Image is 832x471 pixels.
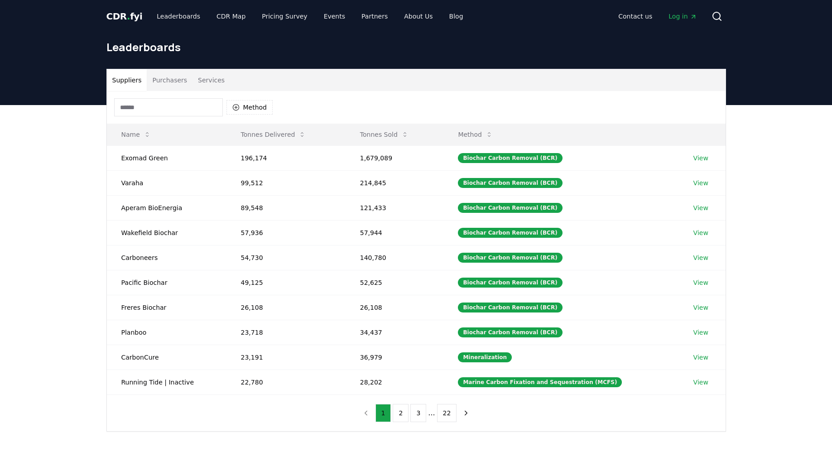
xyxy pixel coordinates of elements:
td: 214,845 [346,170,444,195]
a: CDR Map [209,8,253,24]
td: Planboo [107,320,226,345]
td: 57,944 [346,220,444,245]
a: Leaderboards [149,8,207,24]
div: Biochar Carbon Removal (BCR) [458,327,562,337]
td: Running Tide | Inactive [107,370,226,394]
h1: Leaderboards [106,40,726,54]
div: Biochar Carbon Removal (BCR) [458,303,562,312]
div: Biochar Carbon Removal (BCR) [458,278,562,288]
a: View [693,178,708,187]
td: 121,433 [346,195,444,220]
td: 23,718 [226,320,346,345]
td: Wakefield Biochar [107,220,226,245]
td: 89,548 [226,195,346,220]
li: ... [428,408,435,418]
a: View [693,303,708,312]
a: View [693,253,708,262]
nav: Main [149,8,470,24]
td: 54,730 [226,245,346,270]
td: Freres Biochar [107,295,226,320]
div: Biochar Carbon Removal (BCR) [458,228,562,238]
td: Pacific Biochar [107,270,226,295]
a: Log in [661,8,704,24]
div: Biochar Carbon Removal (BCR) [458,153,562,163]
a: View [693,353,708,362]
a: View [693,278,708,287]
div: Biochar Carbon Removal (BCR) [458,203,562,213]
button: 3 [410,404,426,422]
td: 52,625 [346,270,444,295]
button: Services [192,69,230,91]
a: Contact us [611,8,659,24]
td: Varaha [107,170,226,195]
td: CarbonCure [107,345,226,370]
td: 26,108 [226,295,346,320]
button: Method [226,100,273,115]
button: Purchasers [147,69,192,91]
a: About Us [397,8,440,24]
td: Exomad Green [107,145,226,170]
td: 22,780 [226,370,346,394]
td: 34,437 [346,320,444,345]
a: View [693,203,708,212]
td: 57,936 [226,220,346,245]
button: 22 [437,404,457,422]
nav: Main [611,8,704,24]
button: Suppliers [107,69,147,91]
button: 2 [393,404,409,422]
button: Tonnes Delivered [234,125,313,144]
div: Mineralization [458,352,512,362]
td: 28,202 [346,370,444,394]
td: 36,979 [346,345,444,370]
td: 1,679,089 [346,145,444,170]
td: 26,108 [346,295,444,320]
a: CDR.fyi [106,10,143,23]
a: View [693,378,708,387]
td: 49,125 [226,270,346,295]
a: Events [317,8,352,24]
a: Partners [354,8,395,24]
div: Biochar Carbon Removal (BCR) [458,253,562,263]
button: 1 [375,404,391,422]
div: Biochar Carbon Removal (BCR) [458,178,562,188]
td: 23,191 [226,345,346,370]
span: CDR fyi [106,11,143,22]
button: next page [458,404,474,422]
td: 99,512 [226,170,346,195]
button: Method [451,125,500,144]
td: Aperam BioEnergia [107,195,226,220]
button: Name [114,125,158,144]
a: Pricing Survey [255,8,314,24]
a: View [693,154,708,163]
td: 196,174 [226,145,346,170]
span: . [127,11,130,22]
a: View [693,328,708,337]
a: Blog [442,8,471,24]
td: 140,780 [346,245,444,270]
span: Log in [668,12,697,21]
td: Carboneers [107,245,226,270]
a: View [693,228,708,237]
button: Tonnes Sold [353,125,416,144]
div: Marine Carbon Fixation and Sequestration (MCFS) [458,377,622,387]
